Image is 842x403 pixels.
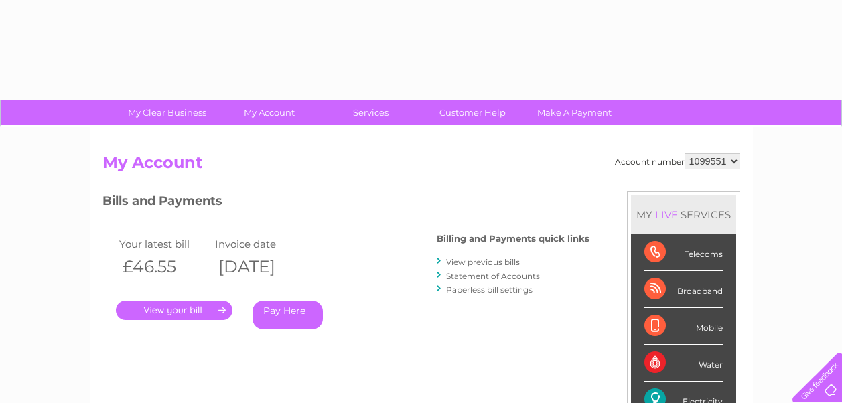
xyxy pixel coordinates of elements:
h2: My Account [102,153,740,179]
h3: Bills and Payments [102,191,589,215]
h4: Billing and Payments quick links [437,234,589,244]
a: Make A Payment [519,100,630,125]
a: . [116,301,232,320]
div: Broadband [644,271,723,308]
div: Water [644,345,723,382]
td: Invoice date [212,235,308,253]
div: MY SERVICES [631,195,736,234]
div: Account number [615,153,740,169]
a: Statement of Accounts [446,271,540,281]
div: Mobile [644,308,723,345]
a: Services [315,100,426,125]
a: View previous bills [446,257,520,267]
th: [DATE] [212,253,308,280]
div: Telecoms [644,234,723,271]
a: My Account [214,100,324,125]
a: Pay Here [253,301,323,329]
th: £46.55 [116,253,212,280]
div: LIVE [652,208,681,221]
td: Your latest bill [116,235,212,253]
a: Customer Help [417,100,528,125]
a: My Clear Business [112,100,222,125]
a: Paperless bill settings [446,285,533,295]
